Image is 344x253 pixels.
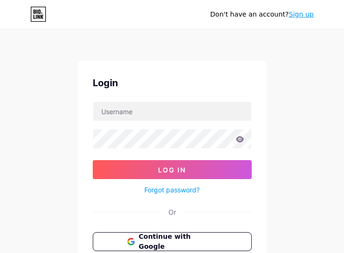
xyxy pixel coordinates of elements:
[93,160,252,179] button: Log In
[289,10,314,18] a: Sign up
[144,185,200,195] a: Forgot password?
[93,102,251,121] input: Username
[93,232,252,251] button: Continue with Google
[139,232,217,252] span: Continue with Google
[168,207,176,217] div: Or
[93,76,252,90] div: Login
[210,9,314,19] div: Don't have an account?
[158,166,186,174] span: Log In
